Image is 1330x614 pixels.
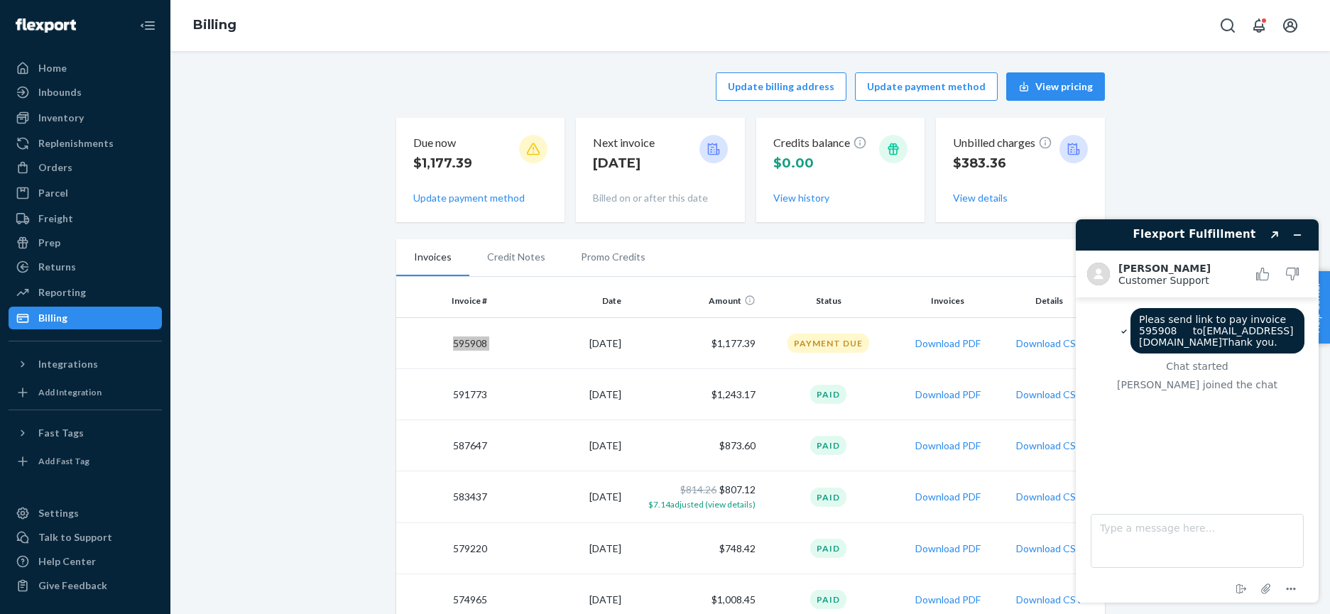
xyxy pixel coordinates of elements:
div: Parcel [38,186,68,200]
button: Download PDF [915,388,981,402]
td: [DATE] [493,523,627,574]
div: Inbounds [38,85,82,99]
td: 583437 [396,471,494,523]
li: Credit Notes [469,239,563,275]
ol: breadcrumbs [182,5,248,46]
a: Billing [193,17,236,33]
td: $748.42 [627,523,761,574]
p: Credits balance [773,135,867,151]
button: Open Search Box [1214,11,1242,40]
li: Invoices [396,239,469,276]
p: $1,177.39 [413,154,472,172]
span: $814.26 [680,483,716,495]
p: Billed on or after this date [593,191,728,205]
button: View details [953,191,1008,205]
div: Paid [810,436,846,455]
div: Billing [38,311,67,325]
td: [DATE] [493,420,627,471]
th: Date [493,284,627,318]
button: Download PDF [915,542,981,556]
button: Open account menu [1276,11,1304,40]
th: Invoice # [396,284,494,318]
button: Download CSV [1016,336,1083,351]
td: [DATE] [493,318,627,369]
div: Add Integration [38,386,102,398]
td: 587647 [396,420,494,471]
button: Download PDF [915,593,981,607]
button: Download CSV [1016,388,1083,402]
button: Download PDF [915,439,981,453]
a: Home [9,57,162,80]
p: $383.36 [953,154,1052,172]
a: Help Center [9,550,162,573]
a: Add Fast Tag [9,450,162,473]
div: Give Feedback [38,579,107,593]
td: $1,243.17 [627,369,761,420]
div: Integrations [38,357,98,371]
td: [DATE] [493,471,627,523]
div: Prep [38,236,60,250]
p: Unbilled charges [953,135,1052,151]
button: Open notifications [1245,11,1273,40]
button: Update payment method [413,191,525,205]
td: $1,177.39 [627,318,761,369]
a: Freight [9,207,162,230]
div: Paid [810,539,846,558]
a: Prep [9,231,162,254]
th: Amount [627,284,761,318]
button: Update billing address [716,72,846,101]
a: Returns [9,256,162,278]
button: Download CSV [1016,439,1083,453]
div: Reporting [38,285,86,300]
button: View history [773,191,829,205]
p: Due now [413,135,472,151]
a: Inventory [9,106,162,129]
a: Orders [9,156,162,179]
button: Integrations [9,353,162,375]
span: $0.00 [773,155,814,171]
th: Details [1000,284,1104,318]
a: Billing [9,307,162,329]
button: View pricing [1006,72,1105,101]
div: Home [38,61,67,75]
div: Payment Due [787,334,869,353]
a: Inbounds [9,81,162,104]
button: Talk to Support [9,526,162,549]
div: Add Fast Tag [38,455,89,467]
td: 595908 [396,318,494,369]
th: Invoices [895,284,1000,318]
td: 591773 [396,369,494,420]
div: Inventory [38,111,84,125]
li: Promo Credits [563,239,663,275]
div: Help Center [38,554,96,569]
th: Status [761,284,895,318]
a: Replenishments [9,132,162,155]
div: Replenishments [38,136,114,150]
span: $7.14 adjusted (view details) [648,499,756,510]
a: Reporting [9,281,162,304]
button: Download PDF [915,336,981,351]
div: Settings [38,506,79,520]
td: 579220 [396,523,494,574]
button: Download CSV [1016,593,1083,607]
div: Returns [38,260,76,274]
td: $873.60 [627,420,761,471]
div: Paid [810,488,846,507]
div: Paid [810,385,846,404]
p: [DATE] [593,154,655,172]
